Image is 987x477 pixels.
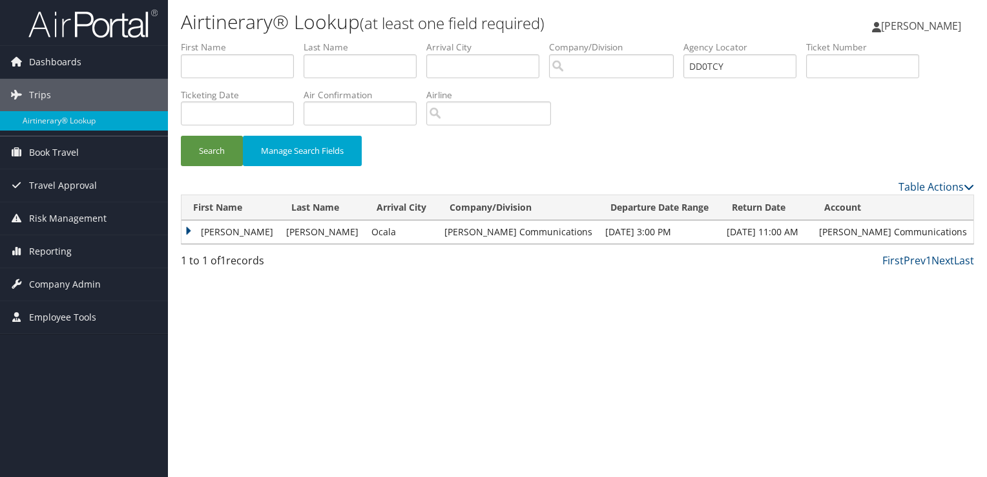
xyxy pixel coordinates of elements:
[438,195,599,220] th: Company/Division
[806,41,929,54] label: Ticket Number
[813,220,973,244] td: [PERSON_NAME] Communications
[882,253,904,268] a: First
[899,180,974,194] a: Table Actions
[181,136,243,166] button: Search
[182,220,280,244] td: [PERSON_NAME]
[29,79,51,111] span: Trips
[954,253,974,268] a: Last
[304,41,426,54] label: Last Name
[872,6,974,45] a: [PERSON_NAME]
[720,220,813,244] td: [DATE] 11:00 AM
[599,195,720,220] th: Departure Date Range: activate to sort column ascending
[220,253,226,268] span: 1
[720,195,813,220] th: Return Date: activate to sort column ascending
[243,136,362,166] button: Manage Search Fields
[365,220,438,244] td: Ocala
[549,41,683,54] label: Company/Division
[29,46,81,78] span: Dashboards
[29,202,107,235] span: Risk Management
[599,220,720,244] td: [DATE] 3:00 PM
[29,301,96,334] span: Employee Tools
[304,89,426,101] label: Air Confirmation
[360,12,545,34] small: (at least one field required)
[426,89,561,101] label: Airline
[426,41,549,54] label: Arrival City
[280,220,365,244] td: [PERSON_NAME]
[181,253,365,275] div: 1 to 1 of records
[182,195,280,220] th: First Name: activate to sort column descending
[181,8,710,36] h1: Airtinerary® Lookup
[28,8,158,39] img: airportal-logo.png
[29,169,97,202] span: Travel Approval
[881,19,961,33] span: [PERSON_NAME]
[280,195,365,220] th: Last Name: activate to sort column ascending
[813,195,973,220] th: Account: activate to sort column ascending
[181,89,304,101] label: Ticketing Date
[29,268,101,301] span: Company Admin
[931,253,954,268] a: Next
[365,195,438,220] th: Arrival City: activate to sort column ascending
[181,41,304,54] label: First Name
[29,136,79,169] span: Book Travel
[926,253,931,268] a: 1
[438,220,599,244] td: [PERSON_NAME] Communications
[683,41,806,54] label: Agency Locator
[904,253,926,268] a: Prev
[29,235,72,268] span: Reporting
